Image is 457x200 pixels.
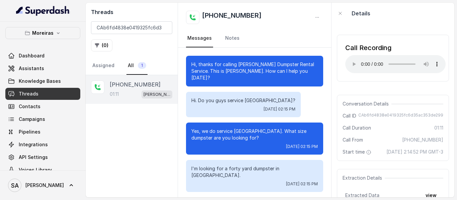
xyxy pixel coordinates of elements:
[5,27,80,39] button: Moreiras
[91,57,116,75] a: Assigned
[345,55,446,73] audio: Your browser does not support the audio element.
[5,139,80,151] a: Integrations
[19,154,48,161] span: API Settings
[138,62,146,69] span: 1
[5,151,80,163] a: API Settings
[110,80,161,88] p: [PHONE_NUMBER]
[19,103,40,110] span: Contacts
[286,144,318,149] span: [DATE] 02:15 PM
[5,164,80,176] a: Voices Library
[264,107,295,112] span: [DATE] 02:15 PM
[286,181,318,187] span: [DATE] 02:15 PM
[386,149,443,155] span: [DATE] 2:14:52 PM GMT-3
[5,113,80,125] a: Campaigns
[345,43,446,52] div: Call Recording
[191,97,295,104] p: Hi. Do you guys service [GEOGRAPHIC_DATA]?
[352,9,370,17] p: Details
[19,129,40,135] span: Pipelines
[343,125,371,131] span: Call Duration
[343,149,373,155] span: Start time
[19,52,44,59] span: Dashboard
[343,113,356,119] span: Call ID
[19,167,52,173] span: Voices Library
[343,175,385,181] span: Extraction Details
[343,101,391,107] span: Conversation Details
[5,75,80,87] a: Knowledge Bases
[5,62,80,74] a: Assistants
[19,78,61,84] span: Knowledge Bases
[19,141,48,148] span: Integrations
[110,91,119,97] p: 01:11
[5,88,80,100] a: Threads
[358,113,443,119] span: CAb6fd4838e0419325fc6d35ac353de299
[19,65,44,72] span: Assistants
[191,165,318,179] p: I'm looking for a forty yard dumpster in [GEOGRAPHIC_DATA].
[19,116,45,123] span: Campaigns
[224,29,241,47] a: Notes
[25,182,64,189] span: [PERSON_NAME]
[91,21,172,34] input: Search by Call ID or Phone Number
[434,125,443,131] span: 01:11
[16,5,70,16] img: light.svg
[5,126,80,138] a: Pipelines
[91,39,112,51] button: (0)
[191,61,318,81] p: Hi, thanks for calling [PERSON_NAME] Dumpster Rental Service. This is [PERSON_NAME]. How can I he...
[202,11,262,24] h2: [PHONE_NUMBER]
[11,182,19,189] text: SA
[402,137,443,143] span: [PHONE_NUMBER]
[343,137,363,143] span: Call From
[32,29,54,37] p: Moreiras
[345,192,379,199] span: Extracted Data
[91,8,172,16] h2: Threads
[5,50,80,62] a: Dashboard
[186,29,213,47] a: Messages
[5,176,80,195] a: [PERSON_NAME]
[186,29,323,47] nav: Tabs
[91,57,172,75] nav: Tabs
[191,128,318,141] p: Yes, we do service [GEOGRAPHIC_DATA]. What size dumpster are you looking for?
[19,90,38,97] span: Threads
[5,101,80,113] a: Contacts
[144,91,170,98] p: [PERSON_NAME] (Dumpsters) / EN
[126,57,148,75] a: All1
